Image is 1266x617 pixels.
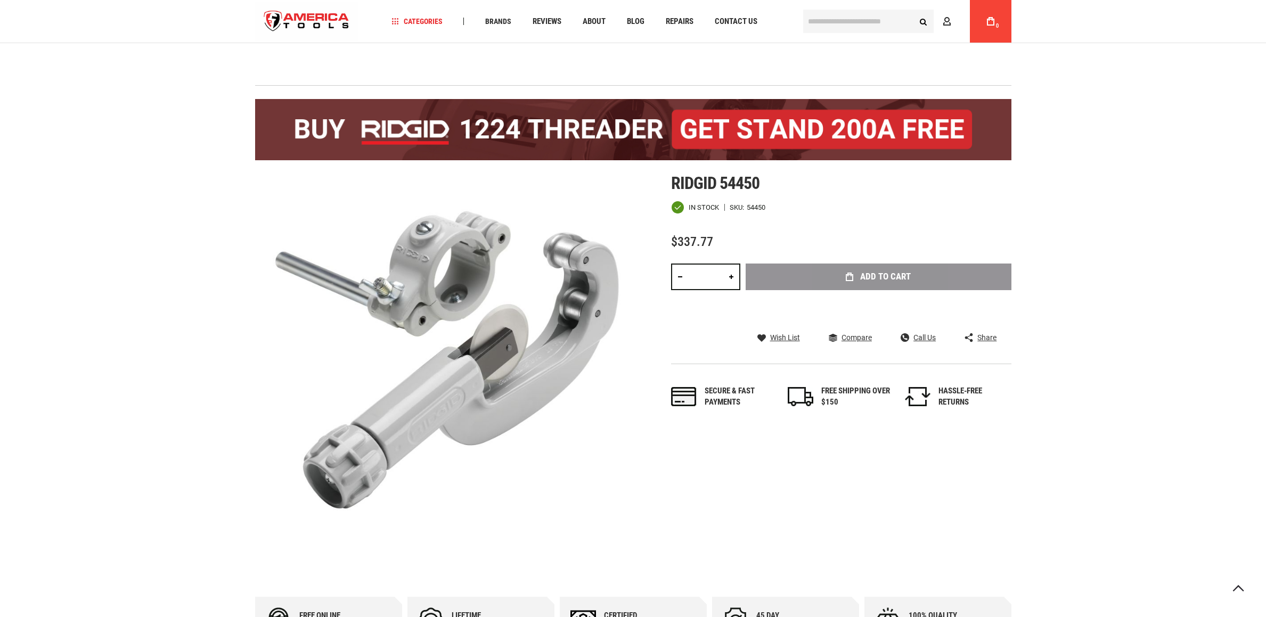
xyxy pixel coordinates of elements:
span: Ridgid 54450 [671,173,759,193]
a: Reviews [528,14,566,29]
span: Categories [391,18,443,25]
span: Wish List [770,334,800,341]
span: Blog [627,18,644,26]
span: In stock [689,204,719,211]
strong: SKU [730,204,747,211]
span: Compare [842,334,872,341]
span: Brands [485,18,511,25]
a: Blog [622,14,649,29]
img: shipping [788,387,813,406]
div: Secure & fast payments [705,385,774,408]
img: main product photo [255,174,633,552]
iframe: Secure express checkout frame [744,293,1014,298]
span: Repairs [666,18,693,26]
span: About [583,18,606,26]
span: $337.77 [671,234,713,249]
a: Compare [829,333,872,342]
a: Brands [480,14,516,29]
button: Search [913,11,934,31]
span: Call Us [913,334,936,341]
div: HASSLE-FREE RETURNS [938,385,1008,408]
a: store logo [255,2,358,42]
img: America Tools [255,2,358,42]
div: 54450 [747,204,765,211]
a: About [578,14,610,29]
span: Contact Us [715,18,757,26]
span: Reviews [533,18,561,26]
div: Availability [671,201,719,214]
a: Wish List [757,333,800,342]
img: returns [905,387,930,406]
a: Contact Us [710,14,762,29]
span: Share [977,334,997,341]
img: payments [671,387,697,406]
a: Repairs [661,14,698,29]
div: FREE SHIPPING OVER $150 [821,385,891,408]
a: Categories [387,14,447,29]
a: Call Us [901,333,936,342]
img: BOGO: Buy the RIDGID® 1224 Threader (26092), get the 92467 200A Stand FREE! [255,99,1011,160]
span: 0 [996,23,999,29]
